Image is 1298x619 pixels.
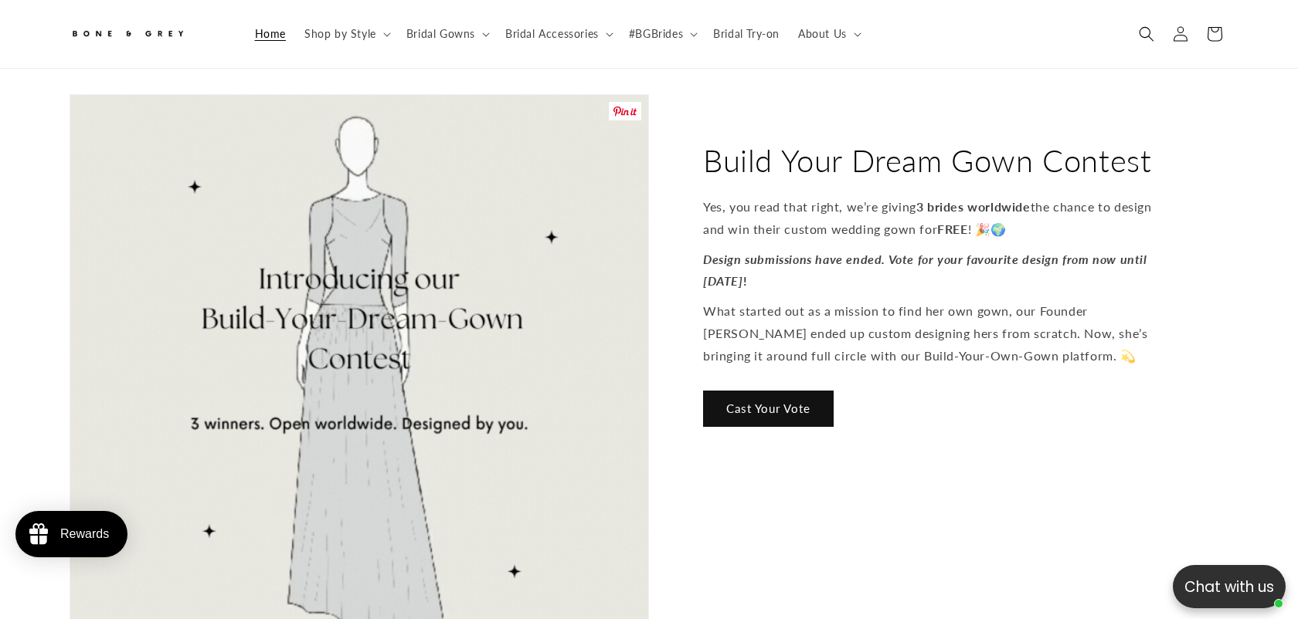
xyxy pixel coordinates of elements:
[629,27,683,41] span: #BGBrides
[397,18,496,50] summary: Bridal Gowns
[1173,565,1286,608] button: Open chatbox
[246,18,295,50] a: Home
[743,274,748,289] strong: !
[255,27,286,41] span: Home
[620,18,704,50] summary: #BGBrides
[703,391,834,427] a: Cast Your Vote
[1173,576,1286,598] p: Chat with us
[304,27,376,41] span: Shop by Style
[505,27,599,41] span: Bridal Accessories
[496,18,620,50] summary: Bridal Accessories
[64,15,230,52] a: Bone and Grey Bridal
[703,140,1151,181] h2: Build Your Dream Gown Contest
[703,196,1174,241] p: Yes, you read that right, we’re giving the chance to design and win their custom wedding gown for...
[703,301,1174,367] p: What started out as a mission to find her own gown, our Founder [PERSON_NAME] ended up custom des...
[937,222,967,236] strong: FREE
[295,18,397,50] summary: Shop by Style
[60,527,109,541] div: Rewards
[798,27,847,41] span: About Us
[70,22,185,47] img: Bone and Grey Bridal
[1130,17,1164,51] summary: Search
[406,27,475,41] span: Bridal Gowns
[713,27,780,41] span: Bridal Try-on
[704,18,789,50] a: Bridal Try-on
[916,199,1031,214] strong: 3 brides worldwide
[789,18,868,50] summary: About Us
[703,252,1147,289] strong: Design submissions have ended. Vote for your favourite design from now until [DATE]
